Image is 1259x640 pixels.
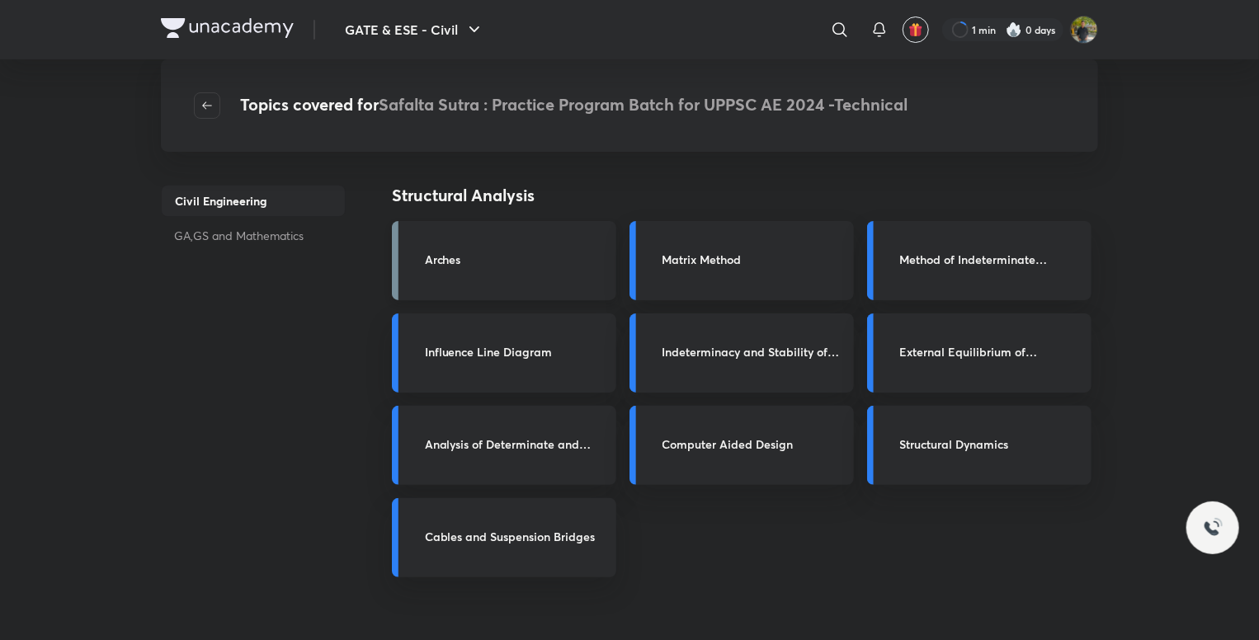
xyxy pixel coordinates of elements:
[392,221,616,300] a: Arches
[903,16,929,43] button: avatar
[425,435,606,453] h3: Analysis of Determinate and Indeterminate Structures
[663,435,844,453] h3: Computer Aided Design
[335,13,494,46] button: GATE & ESE - Civil
[1006,21,1022,38] img: streak
[161,185,346,217] p: Civil Engineering
[425,343,606,360] h3: Influence Line Diagram
[379,93,908,115] span: Safalta Sutra : Practice Program Batch for UPPSC AE 2024 -Technical
[240,92,908,119] h4: Topics covered for
[663,343,844,360] h3: Indeterminacy and Stability of Structures
[161,18,294,38] img: Company Logo
[1070,16,1098,44] img: shubham rawat
[908,22,923,37] img: avatar
[392,183,1012,208] h4: Structural Analysis
[1203,518,1223,538] img: ttu
[900,343,1082,360] h3: External Equilibrium of Structures
[425,528,606,545] h3: Cables and Suspension Bridges
[161,220,346,251] p: GA,GS and Mathematics
[663,251,844,268] h3: Matrix Method
[161,18,294,42] a: Company Logo
[425,251,606,268] h3: Arches
[900,251,1082,268] h3: Method of Indeterminate Analysis
[900,435,1082,453] h3: Structural Dynamics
